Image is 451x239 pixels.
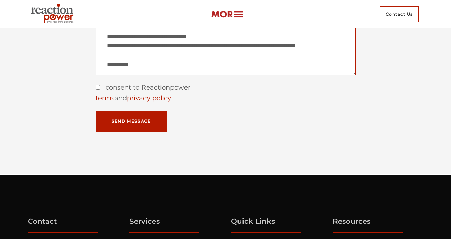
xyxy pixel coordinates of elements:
button: Send Message [96,111,167,132]
span: I consent to Reactionpower [100,84,191,91]
span: Contact Us [380,6,419,22]
h5: Resources [333,217,403,233]
h5: Services [129,217,200,233]
img: Executive Branding | Personal Branding Agency [28,1,80,27]
h5: Contact [28,217,98,233]
img: more-btn.png [211,10,243,18]
div: and [96,93,356,104]
a: terms [96,94,114,102]
a: privacy policy. [127,94,172,102]
h5: Quick Links [231,217,301,233]
span: Send Message [112,119,151,123]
